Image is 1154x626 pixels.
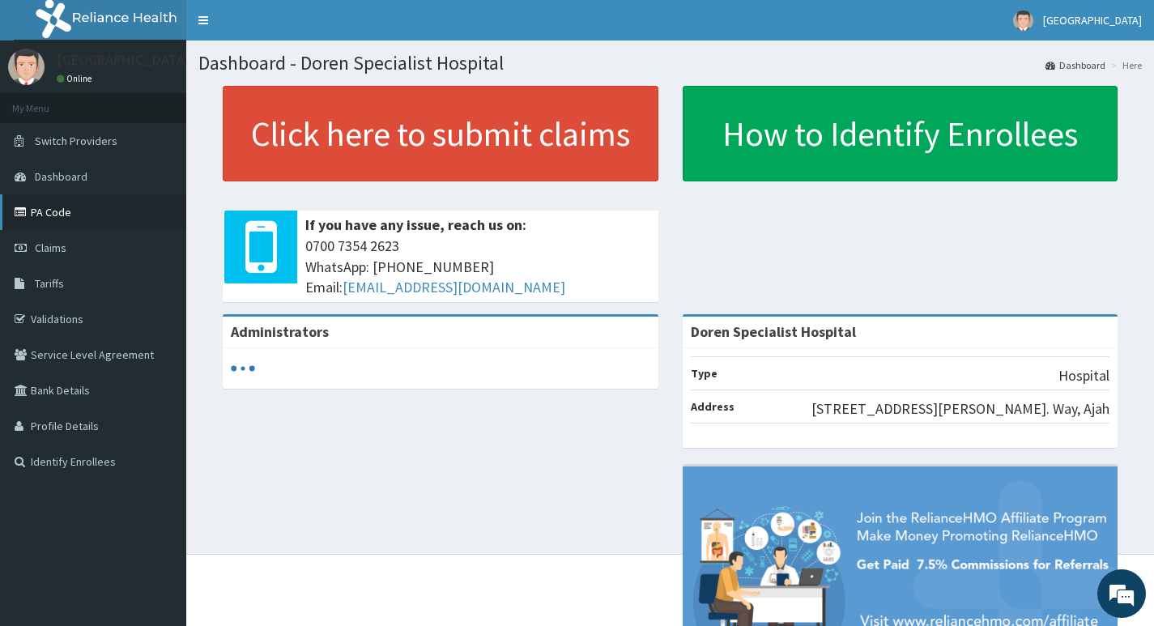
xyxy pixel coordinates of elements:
p: [STREET_ADDRESS][PERSON_NAME]. Way, Ajah [811,398,1109,419]
b: Address [691,399,735,414]
a: Click here to submit claims [223,86,658,181]
div: Chat with us now [84,91,272,112]
span: Dashboard [35,169,87,184]
p: [GEOGRAPHIC_DATA] [57,53,190,67]
span: [GEOGRAPHIC_DATA] [1043,13,1142,28]
span: Switch Providers [35,134,117,148]
img: User Image [8,49,45,85]
a: Online [57,73,96,84]
div: Minimize live chat window [266,8,304,47]
textarea: Type your message and hit 'Enter' [8,442,309,499]
b: Type [691,366,718,381]
span: Claims [35,241,66,255]
strong: Doren Specialist Hospital [691,322,856,341]
p: Hospital [1058,365,1109,386]
img: User Image [1013,11,1033,31]
b: Administrators [231,322,329,341]
span: Tariffs [35,276,64,291]
b: If you have any issue, reach us on: [305,215,526,234]
img: d_794563401_company_1708531726252_794563401 [30,81,66,121]
a: [EMAIL_ADDRESS][DOMAIN_NAME] [343,278,565,296]
svg: audio-loading [231,356,255,381]
span: We're online! [94,204,224,368]
span: 0700 7354 2623 WhatsApp: [PHONE_NUMBER] Email: [305,236,650,298]
h1: Dashboard - Doren Specialist Hospital [198,53,1142,74]
a: Dashboard [1045,58,1105,72]
li: Here [1107,58,1142,72]
a: How to Identify Enrollees [683,86,1118,181]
